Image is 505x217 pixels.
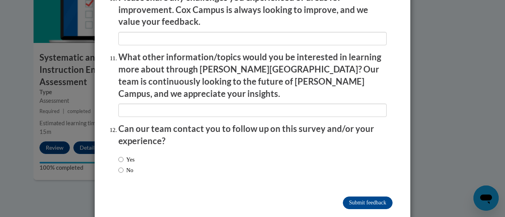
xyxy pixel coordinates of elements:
label: Yes [118,155,135,164]
label: No [118,166,133,174]
p: Can our team contact you to follow up on this survey and/or your experience? [118,123,387,147]
input: Submit feedback [343,197,393,209]
input: No [118,166,123,174]
input: Yes [118,155,123,164]
p: What other information/topics would you be interested in learning more about through [PERSON_NAME... [118,51,387,100]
